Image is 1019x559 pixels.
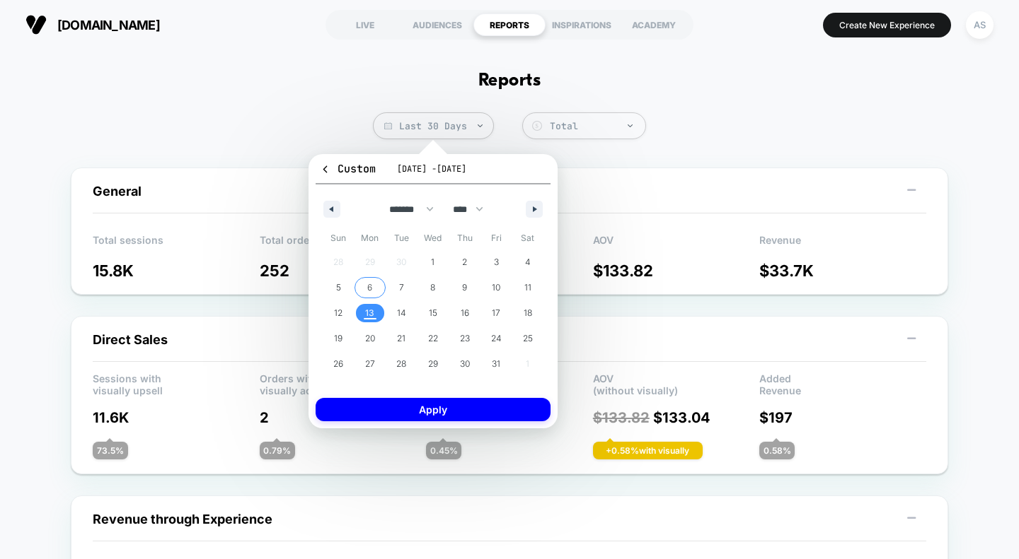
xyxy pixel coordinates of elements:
[512,300,543,326] button: 18
[480,275,512,300] button: 10
[478,124,483,127] img: end
[492,275,500,300] span: 10
[334,300,342,326] span: 12
[399,275,404,300] span: 7
[418,275,449,300] button: 8
[759,442,795,459] div: 0.58 %
[93,234,260,255] p: Total sessions
[491,326,502,351] span: 24
[628,124,633,127] img: end
[418,351,449,377] button: 29
[260,442,295,459] div: 0.79 %
[336,275,341,300] span: 5
[449,249,480,275] button: 2
[93,442,128,459] div: 73.5 %
[323,326,355,351] button: 19
[449,300,480,326] button: 16
[449,227,480,249] span: Thu
[373,112,494,139] span: Last 30 Days
[57,18,160,33] span: [DOMAIN_NAME]
[524,300,532,326] span: 18
[396,351,406,377] span: 28
[962,11,998,40] button: AS
[386,275,418,300] button: 7
[316,398,551,421] button: Apply
[429,300,437,326] span: 15
[323,351,355,377] button: 26
[21,13,164,36] button: [DOMAIN_NAME]
[966,11,994,39] div: AS
[492,351,500,377] span: 31
[473,13,546,36] div: REPORTS
[386,227,418,249] span: Tue
[449,275,480,300] button: 9
[593,409,760,426] p: $ 133.04
[386,351,418,377] button: 28
[25,14,47,35] img: Visually logo
[428,326,438,351] span: 22
[593,234,760,255] p: AOV
[546,13,618,36] div: INSPIRATIONS
[480,249,512,275] button: 3
[355,227,386,249] span: Mon
[260,372,427,394] p: Orders with visually added products
[449,326,480,351] button: 23
[480,351,512,377] button: 31
[431,249,434,275] span: 1
[461,300,469,326] span: 16
[418,300,449,326] button: 15
[823,13,951,37] button: Create New Experience
[512,249,543,275] button: 4
[260,409,427,426] p: 2
[535,122,539,129] tspan: $
[593,372,760,394] p: AOV (without visually)
[386,300,418,326] button: 14
[618,13,690,36] div: ACADEMY
[462,249,467,275] span: 2
[334,326,342,351] span: 19
[462,275,467,300] span: 9
[93,332,168,347] span: Direct Sales
[397,300,406,326] span: 14
[365,300,374,326] span: 13
[93,261,260,280] p: 15.8K
[316,161,551,184] button: Custom[DATE] -[DATE]
[365,326,375,351] span: 20
[260,234,427,255] p: Total orders
[525,249,531,275] span: 4
[428,351,438,377] span: 29
[460,326,470,351] span: 23
[384,122,392,129] img: calendar
[478,71,541,91] h1: Reports
[460,351,470,377] span: 30
[430,275,435,300] span: 8
[386,326,418,351] button: 21
[323,275,355,300] button: 5
[365,351,375,377] span: 27
[93,372,260,394] p: Sessions with visually upsell
[492,300,500,326] span: 17
[759,409,926,426] p: $ 197
[355,326,386,351] button: 20
[494,249,499,275] span: 3
[418,227,449,249] span: Wed
[759,372,926,394] p: Added Revenue
[512,227,543,249] span: Sat
[759,261,926,280] p: $ 33.7K
[93,409,260,426] p: 11.6K
[418,249,449,275] button: 1
[759,234,926,255] p: Revenue
[593,442,703,459] div: + 0.58 % with visually
[523,326,533,351] span: 25
[449,351,480,377] button: 30
[512,326,543,351] button: 25
[480,300,512,326] button: 17
[323,227,355,249] span: Sun
[480,326,512,351] button: 24
[397,326,405,351] span: 21
[426,442,461,459] div: 0.45 %
[333,351,343,377] span: 26
[93,184,142,199] span: General
[367,275,372,300] span: 6
[397,163,466,175] span: [DATE] - [DATE]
